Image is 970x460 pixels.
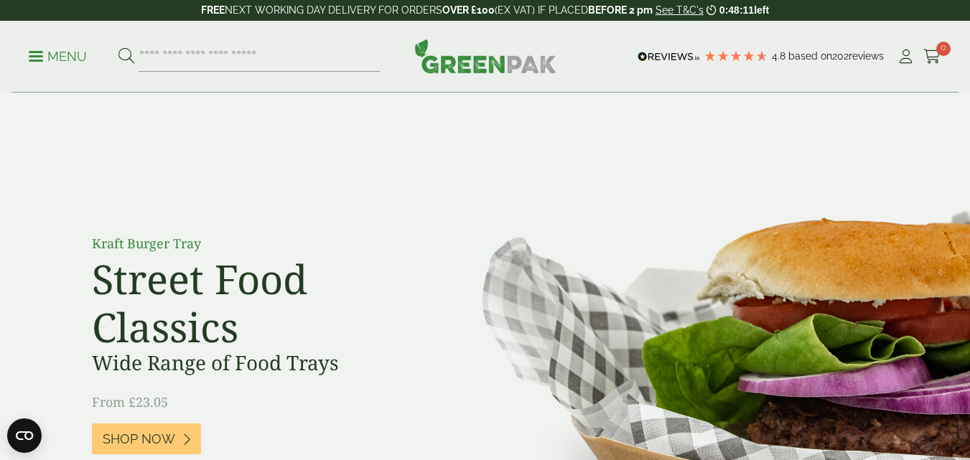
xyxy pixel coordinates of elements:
span: Shop Now [103,431,175,447]
div: 4.79 Stars [704,50,768,62]
span: 202 [832,50,849,62]
a: Shop Now [92,423,201,454]
span: reviews [849,50,884,62]
span: From £23.05 [92,393,168,410]
i: My Account [897,50,915,64]
span: left [754,4,769,16]
p: Kraft Burger Tray [92,234,415,253]
span: Based on [788,50,832,62]
span: 0:48:11 [719,4,754,16]
img: GreenPak Supplies [414,39,556,73]
img: REVIEWS.io [638,52,700,62]
strong: FREE [201,4,225,16]
span: 4.8 [772,50,788,62]
i: Cart [923,50,941,64]
p: Menu [29,48,87,65]
h3: Wide Range of Food Trays [92,351,415,375]
span: 0 [936,42,951,56]
strong: BEFORE 2 pm [588,4,653,16]
h2: Street Food Classics [92,255,415,351]
a: See T&C's [656,4,704,16]
a: Menu [29,48,87,62]
strong: OVER £100 [442,4,495,16]
button: Open CMP widget [7,418,42,453]
a: 0 [923,46,941,67]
